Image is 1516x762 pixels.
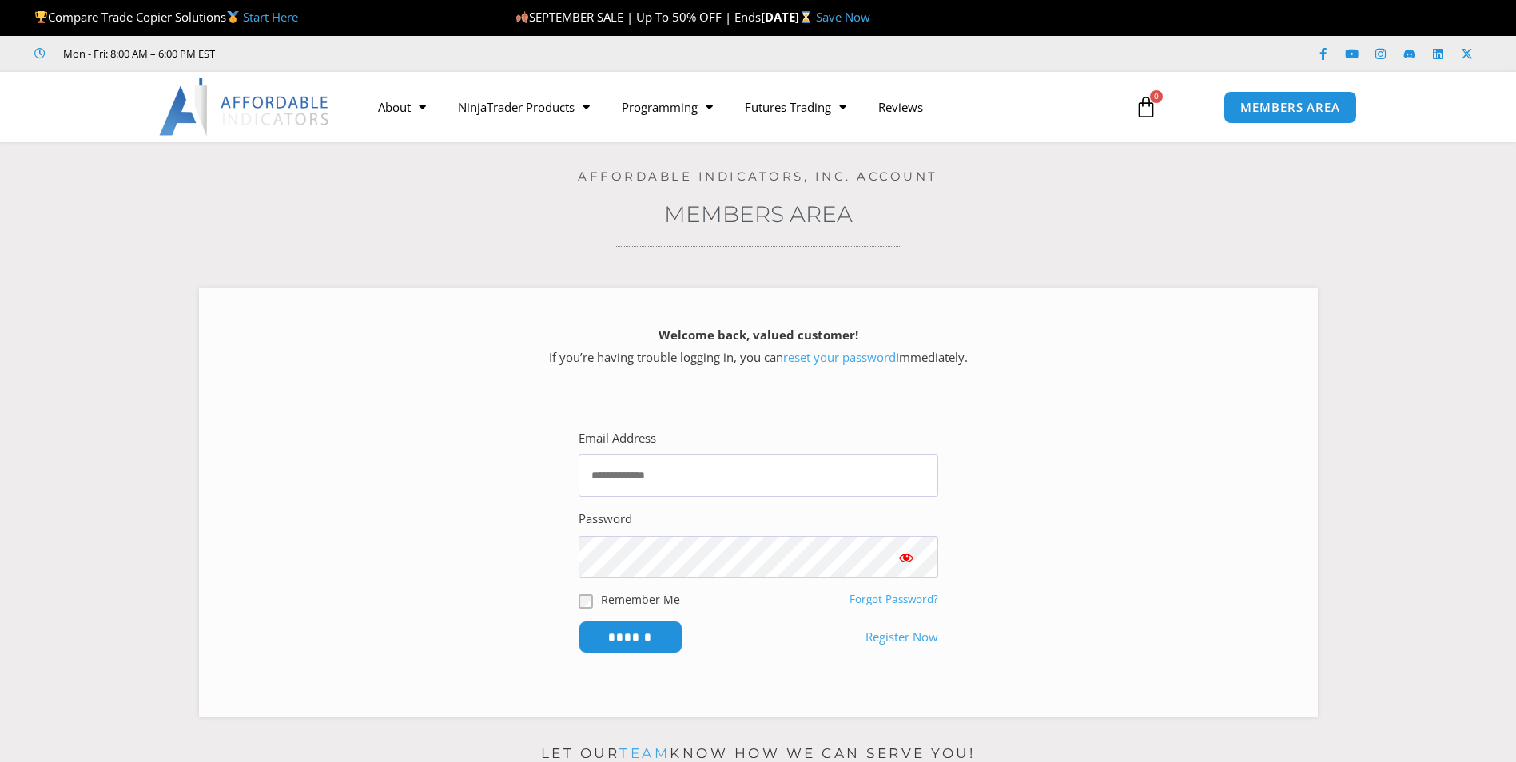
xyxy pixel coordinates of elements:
label: Password [579,508,632,530]
iframe: Customer reviews powered by Trustpilot [237,46,477,62]
a: Reviews [862,89,939,125]
img: 🥇 [227,11,239,23]
a: Save Now [816,9,870,25]
img: ⌛ [800,11,812,23]
a: reset your password [783,349,896,365]
a: Start Here [243,9,298,25]
a: Affordable Indicators, Inc. Account [578,169,938,184]
p: If you’re having trouble logging in, you can immediately. [227,324,1290,369]
span: Mon - Fri: 8:00 AM – 6:00 PM EST [59,44,215,63]
a: NinjaTrader Products [442,89,606,125]
span: Compare Trade Copier Solutions [34,9,298,25]
a: team [619,745,670,761]
nav: Menu [362,89,1116,125]
a: Register Now [865,626,938,649]
label: Remember Me [601,591,680,608]
label: Email Address [579,427,656,450]
a: Forgot Password? [850,592,938,606]
img: 🏆 [35,11,47,23]
span: 0 [1150,90,1163,103]
button: Show password [874,536,938,578]
a: About [362,89,442,125]
a: MEMBERS AREA [1224,91,1357,124]
a: 0 [1111,84,1181,130]
a: Programming [606,89,729,125]
a: Members Area [664,200,853,228]
img: LogoAI | Affordable Indicators – NinjaTrader [159,78,331,136]
strong: Welcome back, valued customer! [659,327,858,343]
img: 🍂 [516,11,528,23]
span: MEMBERS AREA [1240,101,1340,113]
a: Futures Trading [729,89,862,125]
strong: [DATE] [761,9,816,25]
span: SEPTEMBER SALE | Up To 50% OFF | Ends [515,9,761,25]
